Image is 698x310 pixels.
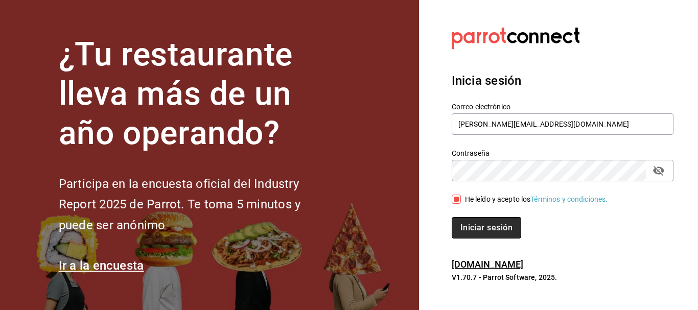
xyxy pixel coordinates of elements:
button: passwordField [650,162,667,179]
p: V1.70.7 - Parrot Software, 2025. [452,272,673,282]
div: He leído y acepto los [465,194,608,205]
a: [DOMAIN_NAME] [452,259,524,270]
a: Términos y condiciones. [530,195,608,203]
a: Ir a la encuesta [59,258,144,273]
label: Correo electrónico [452,103,673,110]
button: Iniciar sesión [452,217,521,239]
label: Contraseña [452,150,673,157]
h1: ¿Tu restaurante lleva más de un año operando? [59,35,335,153]
h3: Inicia sesión [452,71,673,90]
h2: Participa en la encuesta oficial del Industry Report 2025 de Parrot. Te toma 5 minutos y puede se... [59,174,335,236]
input: Ingresa tu correo electrónico [452,113,673,135]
